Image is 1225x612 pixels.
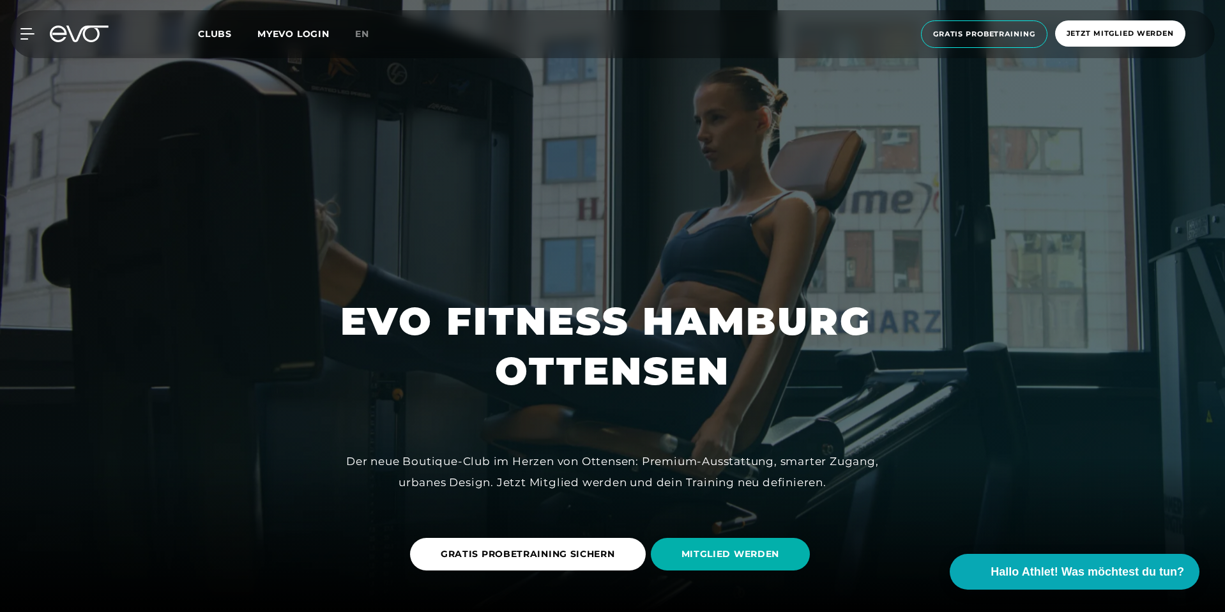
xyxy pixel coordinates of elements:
[355,27,384,42] a: en
[917,20,1051,48] a: Gratis Probetraining
[325,451,900,493] div: Der neue Boutique-Club im Herzen von Ottensen: Premium-Ausstattung, smarter Zugang, urbanes Desig...
[1067,28,1174,39] span: Jetzt Mitglied werden
[651,528,816,580] a: MITGLIED WERDEN
[1051,20,1189,48] a: Jetzt Mitglied werden
[950,554,1199,590] button: Hallo Athlet! Was möchtest du tun?
[198,27,257,40] a: Clubs
[340,296,885,396] h1: EVO FITNESS HAMBURG OTTENSEN
[933,29,1035,40] span: Gratis Probetraining
[410,528,651,580] a: GRATIS PROBETRAINING SICHERN
[257,28,330,40] a: MYEVO LOGIN
[355,28,369,40] span: en
[441,547,615,561] span: GRATIS PROBETRAINING SICHERN
[991,563,1184,581] span: Hallo Athlet! Was möchtest du tun?
[681,547,780,561] span: MITGLIED WERDEN
[198,28,232,40] span: Clubs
